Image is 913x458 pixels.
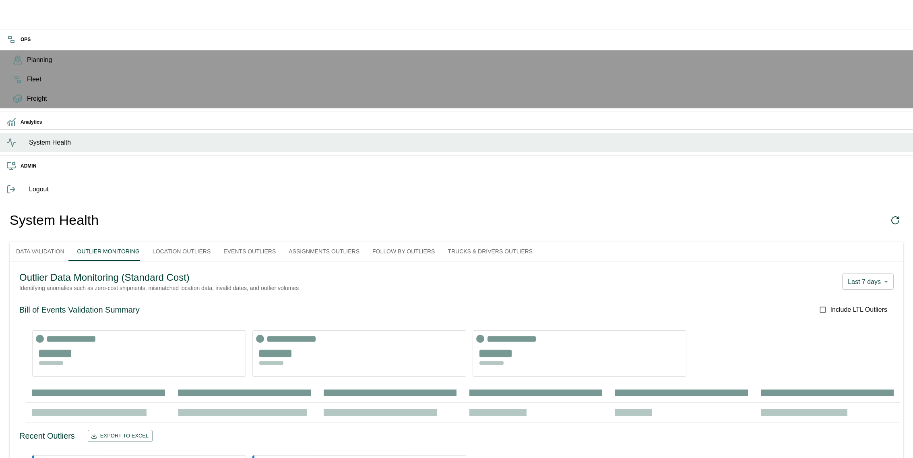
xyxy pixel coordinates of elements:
[29,138,907,147] span: System Health
[10,242,71,261] button: Data Validation
[19,271,299,284] h5: Outlier Data Monitoring (Standard Cost)
[21,36,907,44] h6: OPS
[10,242,903,261] div: dashboard tabs
[217,242,282,261] button: Events Outliers
[441,242,539,261] button: Trucks & Drivers Outliers
[19,429,75,442] h6: Recent Outliers
[830,305,887,315] span: Include LTL Outliers
[19,303,140,316] h6: Bill of Events Validation Summary
[366,242,441,261] button: Follow By Outliers
[282,242,366,261] button: Assignments Outliers
[10,212,99,229] h1: System Health
[887,212,903,228] button: Refresh data
[146,242,217,261] button: Location Outliers
[29,184,907,194] span: Logout
[71,242,146,261] button: Outlier Monitoring
[21,118,907,126] h6: Analytics
[21,162,907,170] h6: ADMIN
[27,94,907,104] span: Freight
[842,274,894,290] div: Last 7 days
[27,75,907,84] span: Fleet
[88,430,153,442] button: Export to Excel
[27,55,907,65] span: Planning
[19,284,299,292] p: Identifying anomalies such as zero-cost shipments, mismatched location data, invalid dates, and o...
